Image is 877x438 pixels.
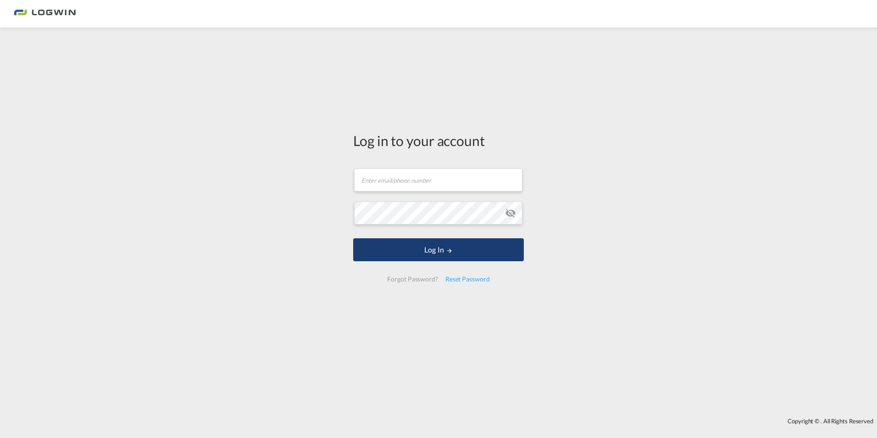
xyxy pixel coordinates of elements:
input: Enter email/phone number [354,168,522,191]
button: LOGIN [353,238,524,261]
div: Reset Password [442,271,494,287]
md-icon: icon-eye-off [505,208,516,219]
div: Forgot Password? [383,271,441,287]
div: Log in to your account [353,131,524,150]
img: 2761ae10d95411efa20a1f5e0282d2d7.png [14,4,76,24]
